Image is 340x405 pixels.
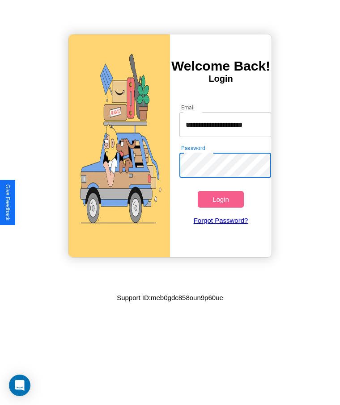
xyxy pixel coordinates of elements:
h3: Welcome Back! [170,58,272,74]
button: Login [198,191,243,208]
div: Give Feedback [4,184,11,221]
h4: Login [170,74,272,84]
label: Password [181,144,205,152]
a: Forgot Password? [175,208,266,233]
div: Open Intercom Messenger [9,375,30,396]
label: Email [181,104,195,111]
img: gif [68,34,170,257]
p: Support ID: meb0gdc858oun9p60ue [117,292,223,304]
